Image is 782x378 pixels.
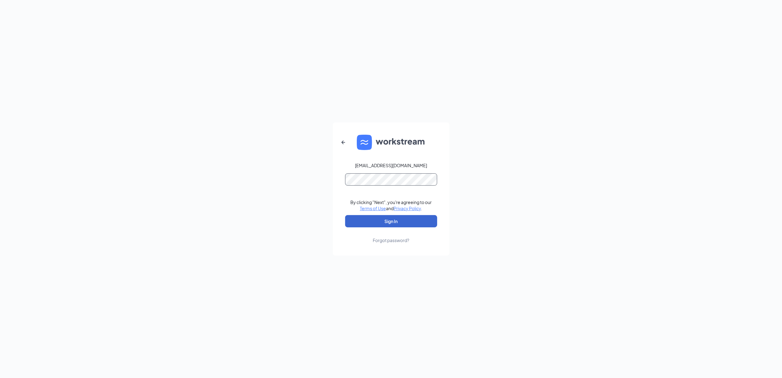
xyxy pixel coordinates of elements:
[360,206,386,211] a: Terms of Use
[350,199,432,211] div: By clicking "Next", you're agreeing to our and .
[394,206,421,211] a: Privacy Policy
[373,237,409,243] div: Forgot password?
[357,135,426,150] img: WS logo and Workstream text
[340,139,347,146] svg: ArrowLeftNew
[336,135,351,150] button: ArrowLeftNew
[373,227,409,243] a: Forgot password?
[355,162,427,168] div: [EMAIL_ADDRESS][DOMAIN_NAME]
[345,215,437,227] button: Sign In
